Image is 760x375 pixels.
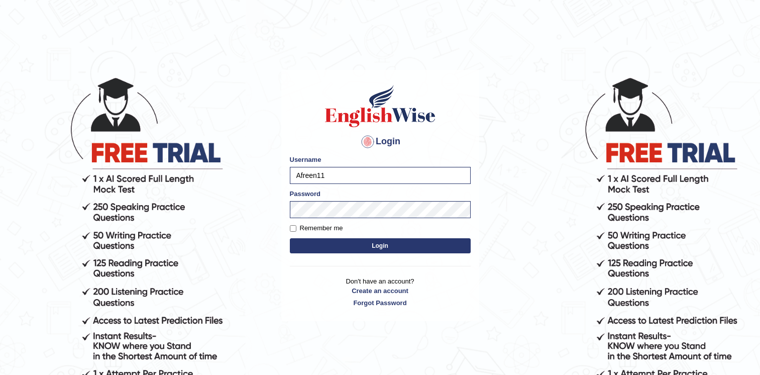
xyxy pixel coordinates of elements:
[290,238,471,253] button: Login
[290,155,321,164] label: Username
[290,286,471,296] a: Create an account
[290,189,320,199] label: Password
[290,225,296,232] input: Remember me
[290,298,471,308] a: Forgot Password
[323,83,438,129] img: Logo of English Wise sign in for intelligent practice with AI
[290,223,343,233] label: Remember me
[290,276,471,308] p: Don't have an account?
[290,134,471,150] h4: Login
